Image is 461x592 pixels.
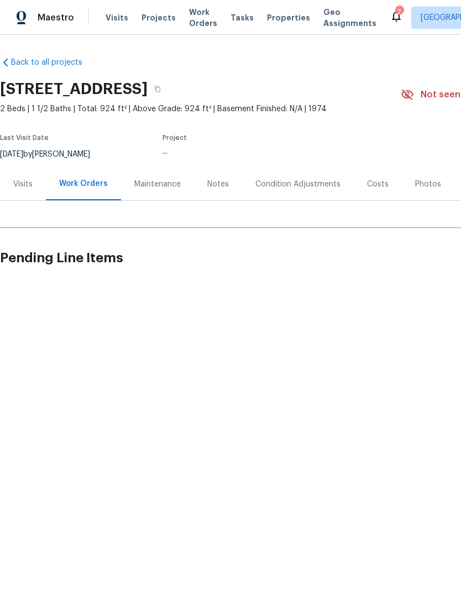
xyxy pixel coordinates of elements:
[13,179,33,190] div: Visits
[367,179,389,190] div: Costs
[134,179,181,190] div: Maintenance
[415,179,441,190] div: Photos
[189,7,217,29] span: Work Orders
[106,12,128,23] span: Visits
[255,179,340,190] div: Condition Adjustments
[267,12,310,23] span: Properties
[59,178,108,189] div: Work Orders
[142,12,176,23] span: Projects
[323,7,376,29] span: Geo Assignments
[148,79,167,99] button: Copy Address
[163,134,187,141] span: Project
[38,12,74,23] span: Maestro
[230,14,254,22] span: Tasks
[163,148,375,155] div: ...
[207,179,229,190] div: Notes
[395,7,403,18] div: 7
